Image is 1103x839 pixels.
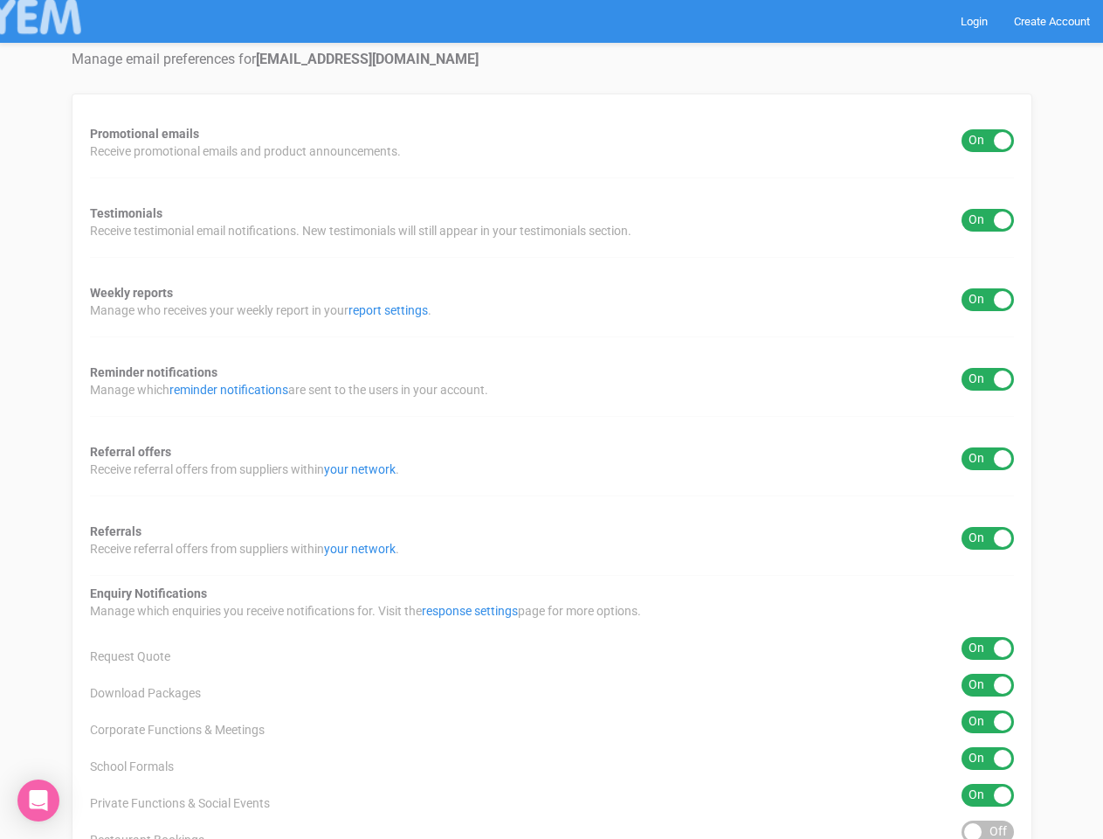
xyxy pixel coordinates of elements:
[90,302,431,319] span: Manage who receives your weekly report in your .
[90,445,171,459] strong: Referral offers
[90,286,173,300] strong: Weekly reports
[90,206,162,220] strong: Testimonials
[90,758,174,775] span: School Formals
[90,381,488,399] span: Manage which are sent to the users in your account.
[90,586,207,600] strong: Enquiry Notifications
[90,365,217,379] strong: Reminder notifications
[169,383,288,397] a: reminder notifications
[348,303,428,317] a: report settings
[90,684,201,702] span: Download Packages
[90,648,170,665] span: Request Quote
[90,142,401,160] span: Receive promotional emails and product announcements.
[72,52,1032,67] h4: Manage email preferences for
[256,51,479,67] strong: [EMAIL_ADDRESS][DOMAIN_NAME]
[90,721,265,738] span: Corporate Functions & Meetings
[324,462,396,476] a: your network
[422,604,518,618] a: response settings
[90,524,141,538] strong: Referrals
[90,461,399,478] span: Receive referral offers from suppliers within .
[90,602,641,620] span: Manage which enquiries you receive notifications for. Visit the page for more options.
[90,540,399,558] span: Receive referral offers from suppliers within .
[90,127,199,141] strong: Promotional emails
[90,794,270,812] span: Private Functions & Social Events
[324,542,396,556] a: your network
[90,222,631,239] span: Receive testimonial email notifications. New testimonials will still appear in your testimonials ...
[17,780,59,822] div: Open Intercom Messenger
